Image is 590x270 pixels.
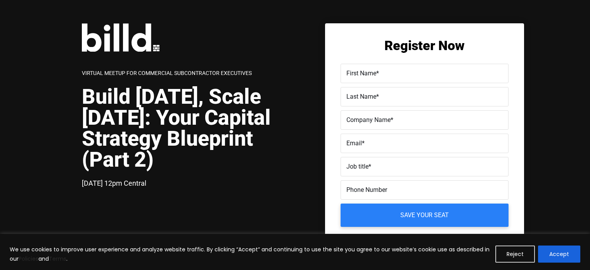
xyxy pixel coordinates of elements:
[495,246,535,263] button: Reject
[82,70,252,76] span: Virtual Meetup for Commercial Subcontractor Executives
[346,116,391,124] span: Company Name
[341,204,509,227] input: Save your seat
[49,255,66,263] a: Terms
[346,93,376,100] span: Last Name
[10,245,490,263] p: We use cookies to improve user experience and analyze website traffic. By clicking “Accept” and c...
[538,246,580,263] button: Accept
[82,179,146,187] span: [DATE] 12pm Central
[346,139,362,147] span: Email
[346,186,387,193] span: Phone Number
[346,163,369,170] span: Job title
[19,255,38,263] a: Policies
[346,70,376,77] span: First Name
[82,86,295,170] h1: Build [DATE], Scale [DATE]: Your Capital Strategy Blueprint (Part 2)
[341,39,509,52] h2: Register Now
